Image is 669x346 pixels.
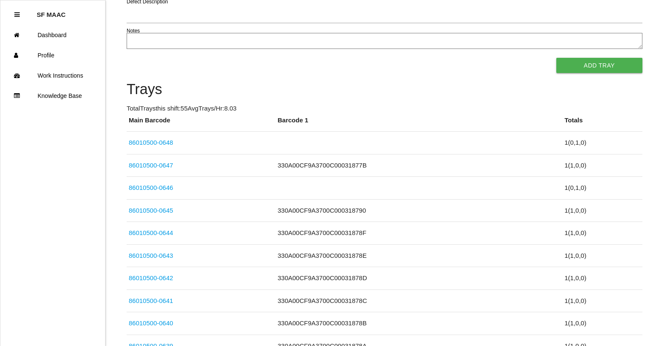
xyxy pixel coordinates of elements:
[276,154,563,177] td: 330A00CF9A3700C00031877B
[0,45,105,65] a: Profile
[276,222,563,245] td: 330A00CF9A3700C00031878F
[129,229,173,236] a: 86010500-0644
[562,177,642,200] td: 1 ( 0 , 1 , 0 )
[127,81,642,97] h4: Trays
[276,312,563,335] td: 330A00CF9A3700C00031878B
[562,199,642,222] td: 1 ( 1 , 0 , 0 )
[0,25,105,45] a: Dashboard
[14,5,20,25] div: Close
[562,116,642,132] th: Totals
[37,5,65,18] p: SF MAAC
[562,132,642,154] td: 1 ( 0 , 1 , 0 )
[276,267,563,290] td: 330A00CF9A3700C00031878D
[129,139,173,146] a: 86010500-0648
[129,274,173,281] a: 86010500-0642
[276,199,563,222] td: 330A00CF9A3700C000318790
[562,154,642,177] td: 1 ( 1 , 0 , 0 )
[556,58,642,73] button: Add Tray
[127,27,140,35] label: Notes
[127,104,642,114] p: Total Trays this shift: 55 Avg Trays /Hr: 8.03
[129,162,173,169] a: 86010500-0647
[562,244,642,267] td: 1 ( 1 , 0 , 0 )
[562,312,642,335] td: 1 ( 1 , 0 , 0 )
[129,184,173,191] a: 86010500-0646
[129,252,173,259] a: 86010500-0643
[562,222,642,245] td: 1 ( 1 , 0 , 0 )
[276,116,563,132] th: Barcode 1
[129,207,173,214] a: 86010500-0645
[129,319,173,327] a: 86010500-0640
[0,86,105,106] a: Knowledge Base
[127,116,276,132] th: Main Barcode
[562,289,642,312] td: 1 ( 1 , 0 , 0 )
[0,65,105,86] a: Work Instructions
[276,289,563,312] td: 330A00CF9A3700C00031878C
[276,244,563,267] td: 330A00CF9A3700C00031878E
[129,297,173,304] a: 86010500-0641
[562,267,642,290] td: 1 ( 1 , 0 , 0 )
